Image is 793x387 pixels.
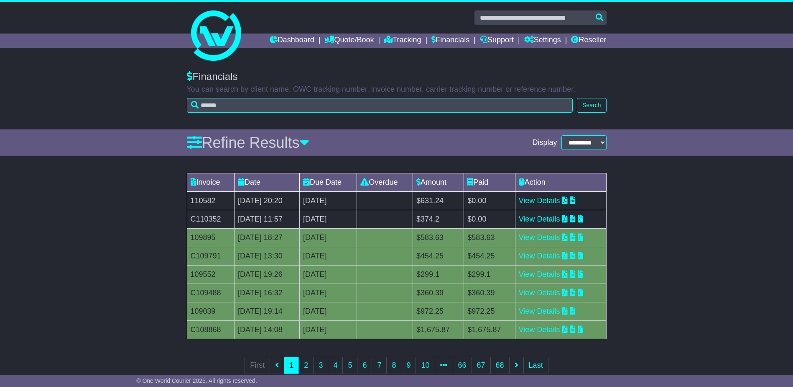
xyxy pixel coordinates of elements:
[464,247,515,265] td: $454.25
[313,357,328,374] a: 3
[532,138,557,147] span: Display
[299,302,357,320] td: [DATE]
[187,191,235,210] td: 110582
[413,228,464,247] td: $583.63
[464,302,515,320] td: $972.25
[299,284,357,302] td: [DATE]
[519,233,560,242] a: View Details
[187,71,607,83] div: Financials
[571,34,606,48] a: Reseller
[464,173,515,191] td: Paid
[235,302,300,320] td: [DATE] 19:14
[413,247,464,265] td: $454.25
[464,265,515,284] td: $299.1
[187,210,235,228] td: C110352
[187,247,235,265] td: C109791
[515,173,606,191] td: Action
[413,210,464,228] td: $374.2
[464,284,515,302] td: $360.39
[519,289,560,297] a: View Details
[490,357,510,374] a: 68
[413,173,464,191] td: Amount
[298,357,314,374] a: 2
[299,173,357,191] td: Due Date
[453,357,472,374] a: 66
[235,265,300,284] td: [DATE] 19:26
[384,34,421,48] a: Tracking
[187,173,235,191] td: Invoice
[187,228,235,247] td: 109895
[464,320,515,339] td: $1,675.87
[577,98,606,113] button: Search
[187,85,607,94] p: You can search by client name, OWC tracking number, invoice number, carrier tracking number or re...
[299,247,357,265] td: [DATE]
[519,215,560,223] a: View Details
[413,284,464,302] td: $360.39
[413,320,464,339] td: $1,675.87
[328,357,343,374] a: 4
[299,265,357,284] td: [DATE]
[431,34,469,48] a: Financials
[187,265,235,284] td: 109552
[523,357,548,374] a: Last
[299,228,357,247] td: [DATE]
[519,307,560,315] a: View Details
[480,34,514,48] a: Support
[235,191,300,210] td: [DATE] 20:20
[413,265,464,284] td: $299.1
[187,284,235,302] td: C109488
[235,284,300,302] td: [DATE] 16:32
[416,357,435,374] a: 10
[187,302,235,320] td: 109039
[324,34,374,48] a: Quote/Book
[284,357,299,374] a: 1
[235,173,300,191] td: Date
[386,357,401,374] a: 8
[519,196,560,205] a: View Details
[270,34,314,48] a: Dashboard
[519,270,560,279] a: View Details
[299,191,357,210] td: [DATE]
[519,325,560,334] a: View Details
[401,357,416,374] a: 9
[235,320,300,339] td: [DATE] 14:08
[464,191,515,210] td: $0.00
[299,210,357,228] td: [DATE]
[357,357,372,374] a: 6
[524,34,561,48] a: Settings
[464,228,515,247] td: $583.63
[235,247,300,265] td: [DATE] 13:30
[187,320,235,339] td: C108868
[464,210,515,228] td: $0.00
[519,252,560,260] a: View Details
[342,357,357,374] a: 5
[235,228,300,247] td: [DATE] 18:27
[299,320,357,339] td: [DATE]
[136,377,257,384] span: © One World Courier 2025. All rights reserved.
[357,173,413,191] td: Overdue
[187,134,309,151] a: Refine Results
[413,191,464,210] td: $631.24
[235,210,300,228] td: [DATE] 11:57
[472,357,491,374] a: 67
[413,302,464,320] td: $972.25
[372,357,387,374] a: 7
